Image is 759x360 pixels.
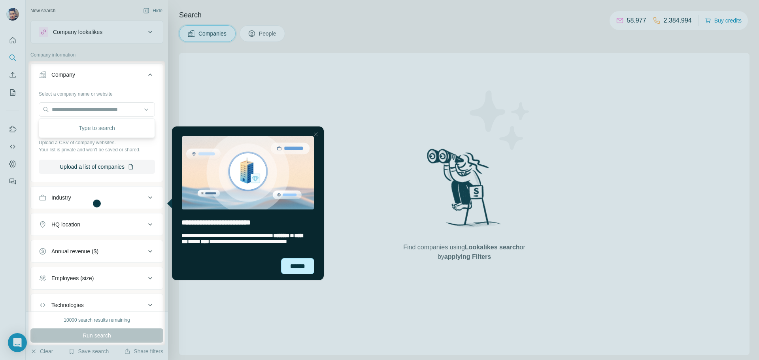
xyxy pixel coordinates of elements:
[31,188,163,207] button: Industry
[31,269,163,288] button: Employees (size)
[165,125,325,282] iframe: Tooltip
[39,139,155,146] p: Upload a CSV of company websites.
[31,242,163,261] button: Annual revenue ($)
[39,146,155,153] p: Your list is private and won't be saved or shared.
[31,65,163,87] button: Company
[64,317,130,324] div: 10000 search results remaining
[51,247,98,255] div: Annual revenue ($)
[39,160,155,174] button: Upload a list of companies
[31,296,163,315] button: Technologies
[51,274,94,282] div: Employees (size)
[41,120,153,136] div: Type to search
[51,301,84,309] div: Technologies
[51,194,71,202] div: Industry
[31,215,163,234] button: HQ location
[39,87,155,98] div: Select a company name or website
[51,221,80,228] div: HQ location
[51,71,75,79] div: Company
